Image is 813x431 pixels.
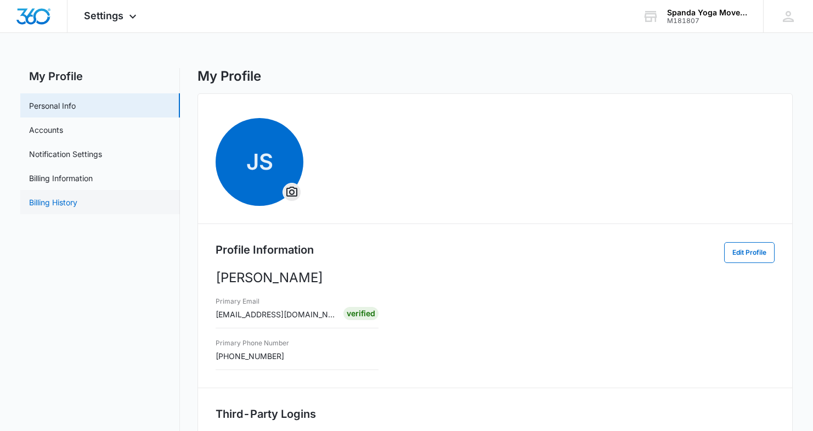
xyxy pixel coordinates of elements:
h2: Third-Party Logins [216,406,775,422]
p: [PERSON_NAME] [216,268,775,288]
span: Settings [84,10,123,21]
h1: My Profile [197,68,261,85]
button: Edit Profile [724,242,775,263]
div: Verified [343,307,379,320]
a: Personal Info [29,100,76,111]
h2: Profile Information [216,242,314,258]
a: Accounts [29,124,63,136]
div: [PHONE_NUMBER] [216,336,289,362]
button: Overflow Menu [283,183,301,201]
h2: My Profile [20,68,180,85]
h3: Primary Email [216,296,336,306]
a: Notification Settings [29,148,102,160]
span: JSOverflow Menu [216,118,303,206]
a: Billing Information [29,172,93,184]
h3: Primary Phone Number [216,338,289,348]
div: account id [667,17,747,25]
a: Billing History [29,197,77,208]
div: account name [667,8,747,17]
span: [EMAIL_ADDRESS][DOMAIN_NAME] [216,310,348,319]
span: JS [216,118,303,206]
